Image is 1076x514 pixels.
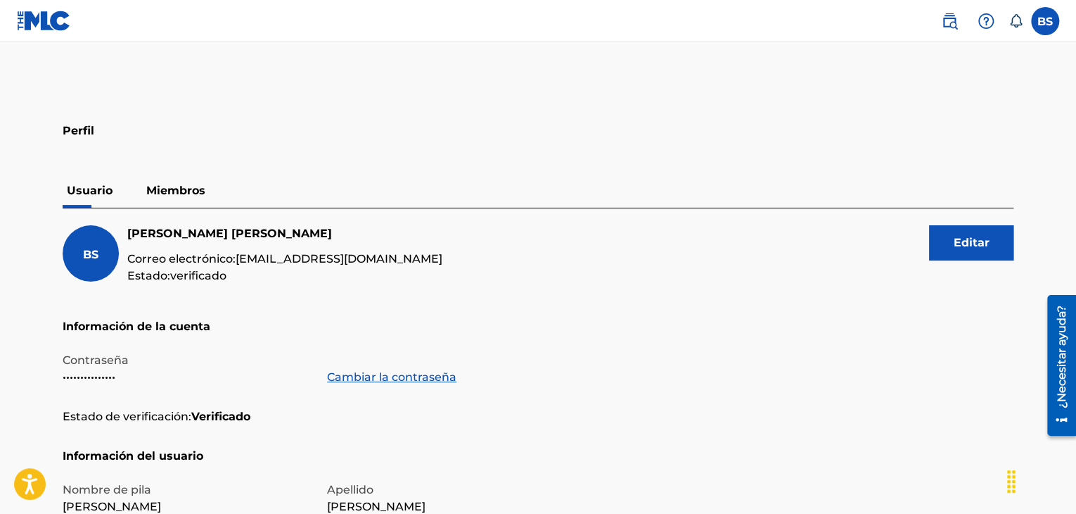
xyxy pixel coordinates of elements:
[935,7,963,35] a: Búsqueda pública
[978,13,994,30] img: ayuda
[231,227,332,240] font: [PERSON_NAME]
[127,225,442,242] h5: Benjamín Silva
[327,369,456,386] a: Cambiar la contraseña
[327,483,373,496] font: Apellido
[941,13,958,30] img: buscar
[954,236,989,249] font: Editar
[63,370,115,384] font: •••••••••••••••
[170,269,226,282] font: verificado
[972,7,1000,35] div: Ayuda
[63,124,94,137] font: Perfil
[63,500,161,513] font: [PERSON_NAME]
[127,269,170,282] font: Estado:
[67,184,113,197] font: Usuario
[127,227,228,240] font: [PERSON_NAME]
[63,320,210,333] font: Información de la cuenta
[191,410,250,423] font: Verificado
[63,449,203,463] font: Información del usuario
[1006,446,1076,514] iframe: Widget de chat
[929,225,1013,261] button: Editar
[1000,460,1023,503] div: Arrastrar
[17,11,71,31] img: Logotipo del MLC
[83,248,98,261] font: BS
[1031,7,1059,35] div: Menú de usuario
[327,500,425,513] font: [PERSON_NAME]
[63,410,191,423] font: Estado de verificación:
[63,483,151,496] font: Nombre de pila
[327,370,456,384] font: Cambiar la contraseña
[146,184,205,197] font: Miembros
[1037,290,1076,441] iframe: Centro de recursos
[236,252,442,265] font: [EMAIL_ADDRESS][DOMAIN_NAME]
[127,252,236,265] font: Correo electrónico:
[63,353,129,367] font: Contraseña
[1008,14,1023,28] div: Notificaciones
